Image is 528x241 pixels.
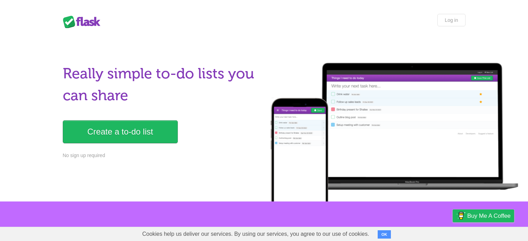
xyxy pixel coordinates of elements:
[453,209,514,222] a: Buy me a coffee
[437,14,465,26] a: Log in
[63,120,178,143] a: Create a to-do list
[456,210,466,222] img: Buy me a coffee
[467,210,511,222] span: Buy me a coffee
[63,152,260,159] p: No sign up required
[63,63,260,106] h1: Really simple to-do lists you can share
[378,230,391,239] button: OK
[63,16,104,28] div: Flask Lists
[135,227,376,241] span: Cookies help us deliver our services. By using our services, you agree to our use of cookies.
